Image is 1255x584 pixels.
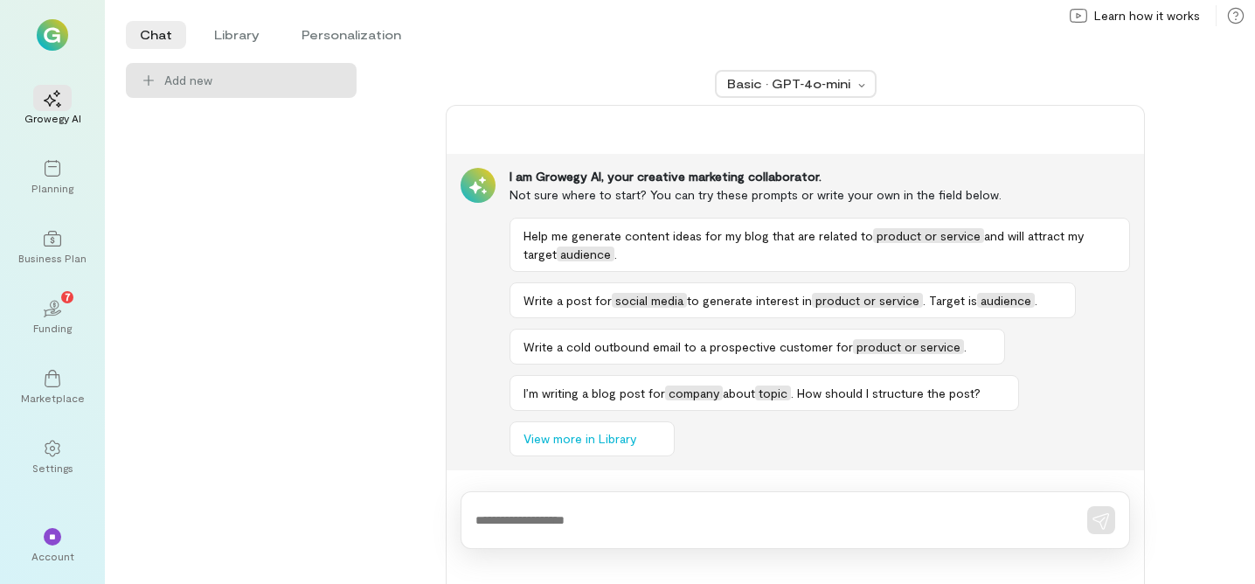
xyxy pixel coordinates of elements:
li: Personalization [288,21,415,49]
span: Write a post for [523,293,612,308]
span: Learn how it works [1094,7,1200,24]
div: Basic · GPT‑4o‑mini [727,75,853,93]
span: . [1035,293,1037,308]
a: Settings [21,426,84,489]
div: Planning [31,181,73,195]
span: Add new [164,72,212,89]
span: about [723,386,755,400]
div: Account [31,549,74,563]
div: Marketplace [21,391,85,405]
span: View more in Library [523,430,636,448]
button: Help me generate content ideas for my blog that are related toproduct or serviceand will attract ... [510,218,1130,272]
a: Growegy AI [21,76,84,139]
a: Funding [21,286,84,349]
div: Settings [32,461,73,475]
div: Not sure where to start? You can try these prompts or write your own in the field below. [510,185,1130,204]
div: Funding [33,321,72,335]
li: Library [200,21,274,49]
a: Marketplace [21,356,84,419]
div: Business Plan [18,251,87,265]
span: company [665,386,723,400]
span: audience [557,247,614,261]
button: Write a post forsocial mediato generate interest inproduct or service. Target isaudience. [510,282,1076,318]
button: View more in Library [510,421,675,456]
span: topic [755,386,791,400]
span: . How should I structure the post? [791,386,981,400]
span: 7 [65,289,71,304]
span: audience [977,293,1035,308]
span: product or service [853,339,964,354]
span: . [614,247,617,261]
span: Help me generate content ideas for my blog that are related to [523,228,873,243]
a: Business Plan [21,216,84,279]
span: Write a cold outbound email to a prospective customer for [523,339,853,354]
span: . Target is [923,293,977,308]
button: I’m writing a blog post forcompanyabouttopic. How should I structure the post? [510,375,1019,411]
div: I am Growegy AI, your creative marketing collaborator. [510,168,1130,185]
span: social media [612,293,687,308]
li: Chat [126,21,186,49]
div: Growegy AI [24,111,81,125]
span: product or service [812,293,923,308]
a: Planning [21,146,84,209]
span: product or service [873,228,984,243]
button: Write a cold outbound email to a prospective customer forproduct or service. [510,329,1005,365]
span: . [964,339,967,354]
span: to generate interest in [687,293,812,308]
span: I’m writing a blog post for [523,386,665,400]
